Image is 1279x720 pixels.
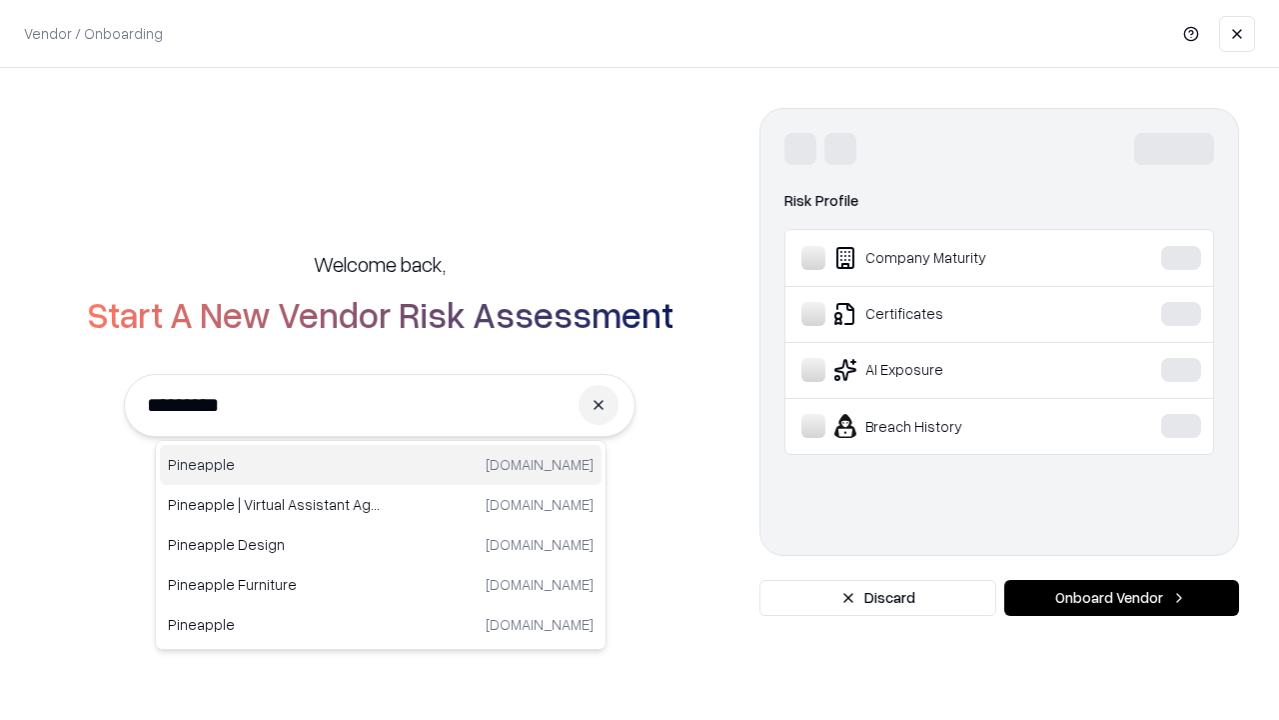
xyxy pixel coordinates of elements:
[801,358,1100,382] div: AI Exposure
[486,614,594,635] p: [DOMAIN_NAME]
[168,574,381,595] p: Pineapple Furniture
[486,494,594,515] p: [DOMAIN_NAME]
[168,454,381,475] p: Pineapple
[759,580,996,616] button: Discard
[155,440,607,650] div: Suggestions
[314,250,446,278] h5: Welcome back,
[87,294,673,334] h2: Start A New Vendor Risk Assessment
[801,414,1100,438] div: Breach History
[784,189,1214,213] div: Risk Profile
[486,534,594,555] p: [DOMAIN_NAME]
[168,534,381,555] p: Pineapple Design
[1004,580,1239,616] button: Onboard Vendor
[486,454,594,475] p: [DOMAIN_NAME]
[486,574,594,595] p: [DOMAIN_NAME]
[801,246,1100,270] div: Company Maturity
[168,614,381,635] p: Pineapple
[24,23,163,44] p: Vendor / Onboarding
[801,302,1100,326] div: Certificates
[168,494,381,515] p: Pineapple | Virtual Assistant Agency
